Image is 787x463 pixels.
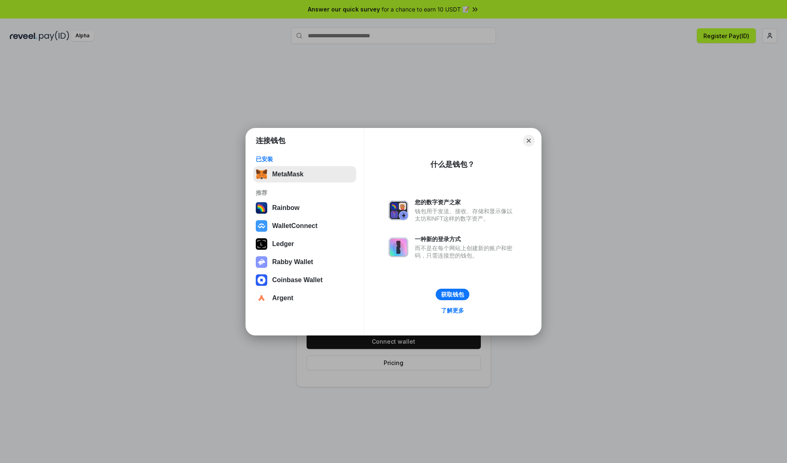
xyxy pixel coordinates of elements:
[272,171,303,178] div: MetaMask
[253,200,356,216] button: Rainbow
[272,222,318,230] div: WalletConnect
[256,220,267,232] img: svg+xml,%3Csvg%20width%3D%2228%22%20height%3D%2228%22%20viewBox%3D%220%200%2028%2028%22%20fill%3D...
[389,201,408,220] img: svg+xml,%3Csvg%20xmlns%3D%22http%3A%2F%2Fwww.w3.org%2F2000%2Fsvg%22%20fill%3D%22none%22%20viewBox...
[253,166,356,182] button: MetaMask
[272,258,313,266] div: Rabby Wallet
[389,237,408,257] img: svg+xml,%3Csvg%20xmlns%3D%22http%3A%2F%2Fwww.w3.org%2F2000%2Fsvg%22%20fill%3D%22none%22%20viewBox...
[430,160,475,169] div: 什么是钱包？
[415,244,516,259] div: 而不是在每个网站上创建新的账户和密码，只需连接您的钱包。
[253,254,356,270] button: Rabby Wallet
[272,240,294,248] div: Ledger
[256,274,267,286] img: svg+xml,%3Csvg%20width%3D%2228%22%20height%3D%2228%22%20viewBox%3D%220%200%2028%2028%22%20fill%3D...
[436,305,469,316] a: 了解更多
[415,198,516,206] div: 您的数字资产之家
[523,135,535,146] button: Close
[272,276,323,284] div: Coinbase Wallet
[253,272,356,288] button: Coinbase Wallet
[256,238,267,250] img: svg+xml,%3Csvg%20xmlns%3D%22http%3A%2F%2Fwww.w3.org%2F2000%2Fsvg%22%20width%3D%2228%22%20height%3...
[256,155,354,163] div: 已安装
[256,292,267,304] img: svg+xml,%3Csvg%20width%3D%2228%22%20height%3D%2228%22%20viewBox%3D%220%200%2028%2028%22%20fill%3D...
[253,218,356,234] button: WalletConnect
[256,169,267,180] img: svg+xml,%3Csvg%20fill%3D%22none%22%20height%3D%2233%22%20viewBox%3D%220%200%2035%2033%22%20width%...
[415,208,516,222] div: 钱包用于发送、接收、存储和显示像以太坊和NFT这样的数字资产。
[253,236,356,252] button: Ledger
[436,289,469,300] button: 获取钱包
[441,307,464,314] div: 了解更多
[256,202,267,214] img: svg+xml,%3Csvg%20width%3D%22120%22%20height%3D%22120%22%20viewBox%3D%220%200%20120%20120%22%20fil...
[415,235,516,243] div: 一种新的登录方式
[256,256,267,268] img: svg+xml,%3Csvg%20xmlns%3D%22http%3A%2F%2Fwww.w3.org%2F2000%2Fsvg%22%20fill%3D%22none%22%20viewBox...
[272,204,300,212] div: Rainbow
[253,290,356,306] button: Argent
[272,294,293,302] div: Argent
[441,291,464,298] div: 获取钱包
[256,136,285,146] h1: 连接钱包
[256,189,354,196] div: 推荐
